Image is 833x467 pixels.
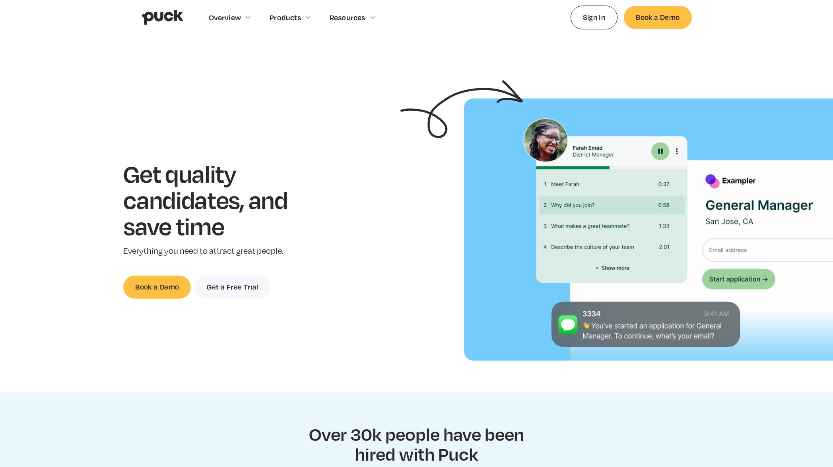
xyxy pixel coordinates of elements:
h1: Get quality candidates, and save time [123,160,312,239]
a: Get a Free Trial [195,276,270,298]
div: Products [270,13,301,22]
a: Book a Demo [624,6,691,29]
h2: Over 30k people have been hired with Puck [299,424,534,463]
p: Everything you need to attract great people. [123,245,312,257]
div: Resources [330,13,365,22]
a: Sign In [571,6,618,29]
a: Book a Demo [123,276,191,298]
div: Overview [209,13,241,22]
